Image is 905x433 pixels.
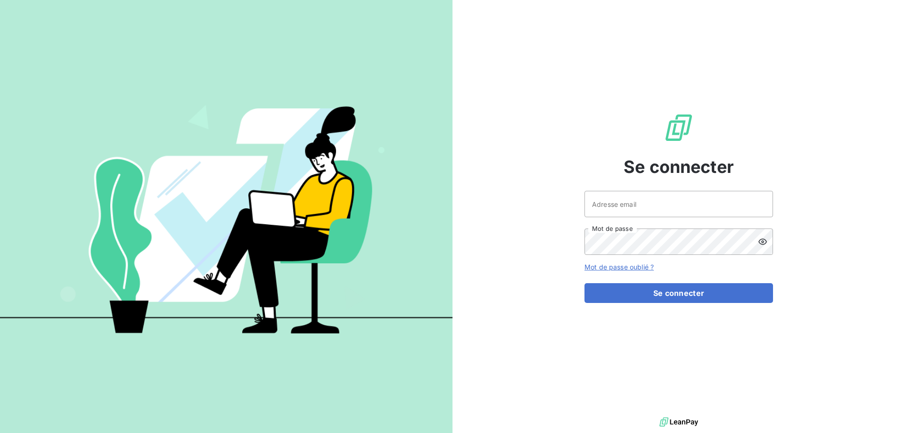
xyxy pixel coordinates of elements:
[659,415,698,429] img: logo
[664,113,694,143] img: Logo LeanPay
[584,191,773,217] input: placeholder
[584,263,654,271] a: Mot de passe oublié ?
[624,154,734,180] span: Se connecter
[584,283,773,303] button: Se connecter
